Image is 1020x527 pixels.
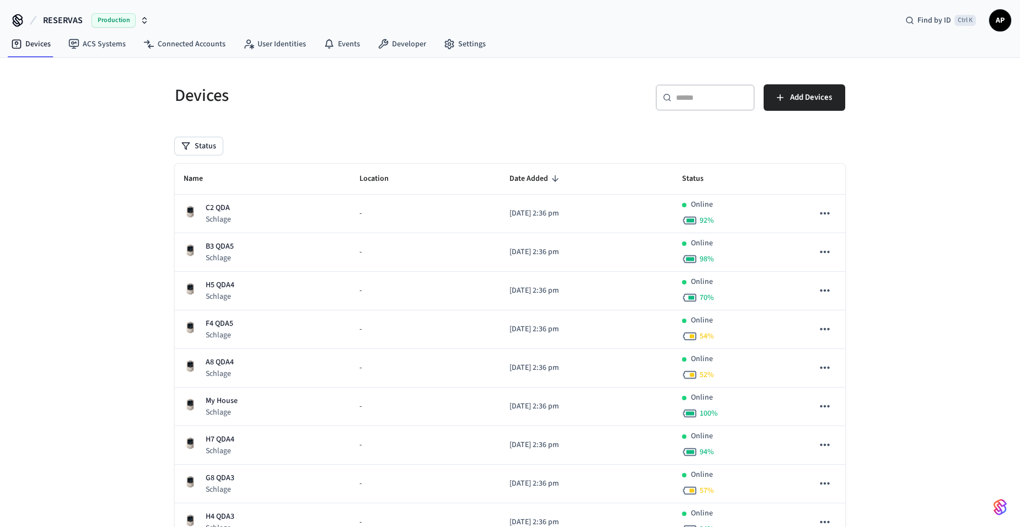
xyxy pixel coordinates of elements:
[184,514,197,527] img: Schlage Sense Smart Deadbolt with Camelot Trim, Front
[184,398,197,411] img: Schlage Sense Smart Deadbolt with Camelot Trim, Front
[691,238,713,249] p: Online
[700,408,718,419] span: 100 %
[700,292,714,303] span: 70 %
[206,252,234,263] p: Schlage
[691,276,713,288] p: Online
[184,359,197,373] img: Schlage Sense Smart Deadbolt with Camelot Trim, Front
[509,362,665,374] p: [DATE] 2:36 pm
[691,469,713,481] p: Online
[989,9,1011,31] button: AP
[315,34,369,54] a: Events
[206,407,238,418] p: Schlage
[509,439,665,451] p: [DATE] 2:36 pm
[184,475,197,488] img: Schlage Sense Smart Deadbolt with Camelot Trim, Front
[184,321,197,334] img: Schlage Sense Smart Deadbolt with Camelot Trim, Front
[509,208,665,219] p: [DATE] 2:36 pm
[206,279,234,291] p: H5 QDA4
[790,90,832,105] span: Add Devices
[994,498,1007,516] img: SeamLogoGradient.69752ec5.svg
[43,14,83,27] span: RESERVAS
[691,353,713,365] p: Online
[691,508,713,519] p: Online
[700,254,714,265] span: 98 %
[206,291,234,302] p: Schlage
[206,368,234,379] p: Schlage
[509,170,562,187] span: Date Added
[435,34,495,54] a: Settings
[359,439,362,451] span: -
[206,330,233,341] p: Schlage
[700,331,714,342] span: 54 %
[700,215,714,226] span: 92 %
[682,170,718,187] span: Status
[700,447,714,458] span: 94 %
[691,315,713,326] p: Online
[206,434,234,445] p: H7 QDA4
[184,437,197,450] img: Schlage Sense Smart Deadbolt with Camelot Trim, Front
[359,324,362,335] span: -
[691,199,713,211] p: Online
[509,285,665,297] p: [DATE] 2:36 pm
[359,246,362,258] span: -
[135,34,234,54] a: Connected Accounts
[369,34,435,54] a: Developer
[359,401,362,412] span: -
[206,472,234,484] p: G8 QDA3
[691,392,713,404] p: Online
[60,34,135,54] a: ACS Systems
[990,10,1010,30] span: AP
[917,15,951,26] span: Find by ID
[92,13,136,28] span: Production
[359,170,403,187] span: Location
[206,214,231,225] p: Schlage
[509,246,665,258] p: [DATE] 2:36 pm
[509,478,665,490] p: [DATE] 2:36 pm
[359,362,362,374] span: -
[206,484,234,495] p: Schlage
[896,10,985,30] div: Find by IDCtrl K
[206,241,234,252] p: B3 QDA5
[206,202,231,214] p: C2 QDA
[359,208,362,219] span: -
[206,445,234,456] p: Schlage
[509,324,665,335] p: [DATE] 2:36 pm
[509,401,665,412] p: [DATE] 2:36 pm
[764,84,845,111] button: Add Devices
[184,282,197,295] img: Schlage Sense Smart Deadbolt with Camelot Trim, Front
[359,285,362,297] span: -
[184,244,197,257] img: Schlage Sense Smart Deadbolt with Camelot Trim, Front
[184,170,217,187] span: Name
[691,431,713,442] p: Online
[206,511,234,523] p: H4 QDA3
[700,369,714,380] span: 52 %
[206,395,238,407] p: My House
[359,478,362,490] span: -
[954,15,976,26] span: Ctrl K
[2,34,60,54] a: Devices
[175,137,223,155] button: Status
[206,318,233,330] p: F4 QDA5
[184,205,197,218] img: Schlage Sense Smart Deadbolt with Camelot Trim, Front
[234,34,315,54] a: User Identities
[175,84,503,107] h5: Devices
[206,357,234,368] p: A8 QDA4
[700,485,714,496] span: 57 %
